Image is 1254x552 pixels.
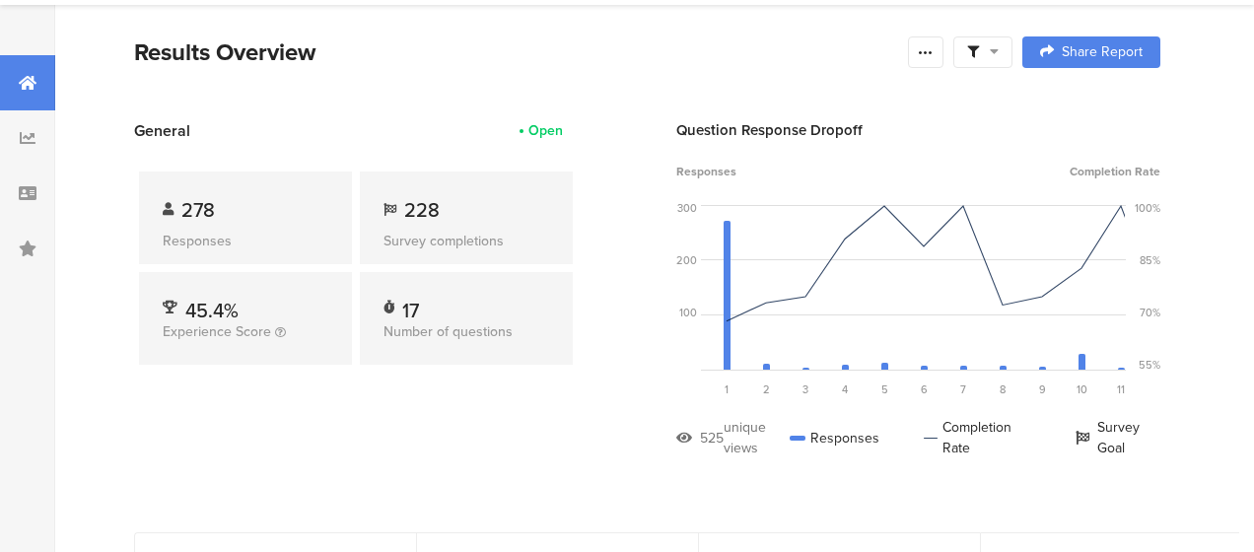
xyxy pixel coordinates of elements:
span: 7 [960,381,966,397]
div: 85% [1140,252,1160,268]
span: 6 [921,381,928,397]
span: 5 [881,381,888,397]
div: Question Response Dropoff [676,119,1160,141]
span: 4 [842,381,848,397]
div: Survey Goal [1076,417,1160,458]
div: Results Overview [134,34,898,70]
span: 10 [1077,381,1087,397]
span: Completion Rate [1070,163,1160,180]
div: Completion Rate [924,417,1031,458]
span: 2 [763,381,770,397]
span: 11 [1117,381,1125,397]
div: 525 [700,428,724,448]
div: 100% [1135,200,1160,216]
span: 228 [404,195,440,225]
span: Number of questions [383,321,513,342]
div: Survey completions [383,231,549,251]
span: Responses [676,163,736,180]
span: Share Report [1062,45,1143,59]
div: 200 [676,252,697,268]
div: 300 [677,200,697,216]
span: General [134,119,190,142]
div: unique views [724,417,790,458]
div: 17 [402,296,419,315]
div: Open [528,120,563,141]
span: Experience Score [163,321,271,342]
span: 9 [1039,381,1046,397]
span: 8 [1000,381,1006,397]
span: 278 [181,195,215,225]
div: Responses [163,231,328,251]
span: 45.4% [185,296,239,325]
div: Responses [790,417,879,458]
div: 55% [1139,357,1160,373]
div: 100 [679,305,697,320]
span: 1 [725,381,729,397]
div: 70% [1140,305,1160,320]
span: 3 [802,381,808,397]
